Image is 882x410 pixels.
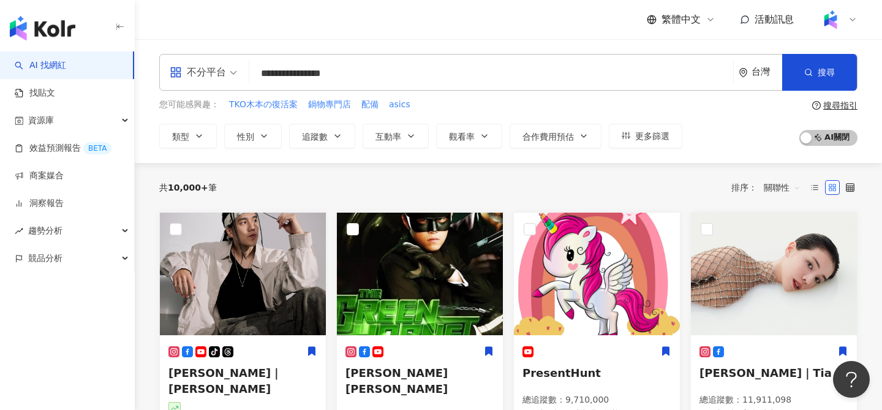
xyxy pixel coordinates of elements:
[302,132,328,142] span: 追蹤數
[764,178,801,197] span: 關聯性
[635,131,669,141] span: 更多篩選
[375,132,401,142] span: 互動率
[170,63,226,82] div: 不分平台
[361,98,379,112] button: 配備
[752,67,782,77] div: 台灣
[436,124,502,148] button: 觀看率
[15,227,23,235] span: rise
[389,99,410,111] span: asics
[522,132,574,142] span: 合作費用預估
[224,124,282,148] button: 性別
[782,54,857,91] button: 搜尋
[522,394,671,406] p: 總追蹤數 ： 9,710,000
[159,99,219,111] span: 您可能感興趣：
[237,132,254,142] span: 性別
[15,87,55,99] a: 找貼文
[345,366,448,395] span: [PERSON_NAME] [PERSON_NAME]
[609,124,682,148] button: 更多篩選
[168,366,282,395] span: [PERSON_NAME]｜[PERSON_NAME]
[10,16,75,40] img: logo
[363,124,429,148] button: 互動率
[833,361,870,398] iframe: Help Scout Beacon - Open
[449,132,475,142] span: 觀看率
[510,124,601,148] button: 合作費用預估
[812,101,821,110] span: question-circle
[159,183,217,192] div: 共 筆
[691,213,857,335] img: KOL Avatar
[15,142,111,154] a: 效益預測報告BETA
[308,99,351,111] span: 鍋物專門店
[361,99,379,111] span: 配備
[739,68,748,77] span: environment
[661,13,701,26] span: 繁體中文
[15,197,64,210] a: 洞察報告
[818,67,835,77] span: 搜尋
[289,124,355,148] button: 追蹤數
[228,98,298,112] button: TKO木本の復活案
[731,178,807,197] div: 排序：
[15,59,66,72] a: searchAI 找網紅
[337,213,503,335] img: KOL Avatar
[28,245,62,272] span: 競品分析
[755,13,794,25] span: 活動訊息
[307,98,352,112] button: 鍋物專門店
[823,101,858,110] div: 搜尋指引
[28,107,54,134] span: 資源庫
[28,217,62,245] span: 趨勢分析
[819,8,842,31] img: Kolr%20app%20icon%20%281%29.png
[15,170,64,182] a: 商案媒合
[699,394,848,406] p: 總追蹤數 ： 11,911,098
[159,124,217,148] button: 類型
[522,366,601,379] span: PresentHunt
[514,213,680,335] img: KOL Avatar
[699,366,832,379] span: [PERSON_NAME]｜Tia
[168,183,208,192] span: 10,000+
[160,213,326,335] img: KOL Avatar
[229,99,298,111] span: TKO木本の復活案
[388,98,411,112] button: asics
[170,66,182,78] span: appstore
[172,132,189,142] span: 類型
